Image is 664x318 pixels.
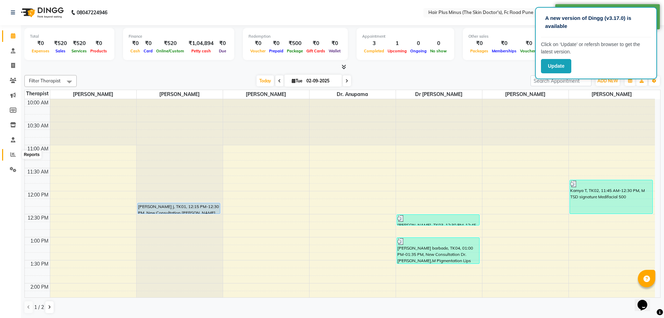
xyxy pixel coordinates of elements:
span: Card [142,49,154,53]
div: Redemption [249,34,342,39]
span: Upcoming [386,49,409,53]
button: Update [541,59,571,73]
span: Vouchers [518,49,539,53]
p: Click on ‘Update’ or refersh browser to get the latest version. [541,41,651,56]
div: 11:30 AM [26,168,50,176]
span: Dr [PERSON_NAME] [396,90,482,99]
input: 2025-09-02 [304,76,339,86]
div: ₹0 [468,39,490,47]
div: [PERSON_NAME] j, TK01, 12:15 PM-12:30 PM, New Consultation [PERSON_NAME] [138,203,220,214]
span: Memberships [490,49,518,53]
div: 0 [428,39,449,47]
div: Total [30,34,109,39]
b: 08047224946 [77,3,107,22]
span: Tue [290,78,304,83]
p: A new version of Dingg (v3.17.0) is available [545,14,647,30]
div: 10:00 AM [26,99,50,106]
span: Voucher [249,49,267,53]
div: 0 [409,39,428,47]
div: 10:30 AM [26,122,50,130]
span: Filter Therapist [29,78,61,83]
div: ₹0 [30,39,51,47]
div: 3 [362,39,386,47]
div: ₹0 [327,39,342,47]
div: Finance [129,34,229,39]
div: 12:30 PM [26,214,50,222]
div: Other sales [468,34,581,39]
input: Search Appointment [531,75,592,86]
div: Appointment [362,34,449,39]
iframe: chat widget [635,290,657,311]
div: 11:00 AM [26,145,50,153]
span: Completed [362,49,386,53]
div: 12:00 PM [26,191,50,199]
span: Ongoing [409,49,428,53]
span: Petty cash [190,49,213,53]
span: Sales [54,49,67,53]
img: logo [18,3,66,22]
span: Cash [129,49,142,53]
div: 2:00 PM [29,283,50,291]
span: [PERSON_NAME] [223,90,309,99]
div: ₹0 [518,39,539,47]
div: 1 [386,39,409,47]
div: Reports [22,150,41,159]
span: Wallet [327,49,342,53]
div: ₹0 [267,39,285,47]
div: ₹500 [285,39,305,47]
span: Expenses [30,49,51,53]
span: Package [285,49,305,53]
span: Online/Custom [154,49,186,53]
span: Prepaid [267,49,285,53]
div: 1:00 PM [29,237,50,245]
div: [PERSON_NAME], TK03, 12:30 PM-12:45 PM, New Consultation Dr. [PERSON_NAME] [397,215,480,225]
div: Therapist [25,90,50,97]
span: 1 / 2 [34,304,44,311]
span: [PERSON_NAME] [137,90,223,99]
span: Packages [468,49,490,53]
div: ₹0 [490,39,518,47]
span: Gift Cards [305,49,327,53]
button: ADD NEW [596,76,620,86]
span: No show [428,49,449,53]
div: ₹0 [89,39,109,47]
div: [PERSON_NAME] barbade, TK04, 01:00 PM-01:35 PM, New Consultation Dr. [PERSON_NAME],M Pigmentation... [397,238,480,264]
div: ₹0 [129,39,142,47]
div: ₹520 [70,39,89,47]
div: 1:30 PM [29,260,50,268]
span: Services [70,49,89,53]
span: [PERSON_NAME] [482,90,568,99]
div: ₹520 [154,39,186,47]
div: ₹520 [51,39,70,47]
div: ₹0 [216,39,229,47]
span: [PERSON_NAME] [569,90,655,99]
span: Today [257,75,274,86]
span: Due [217,49,228,53]
span: Dr. Anupama [310,90,396,99]
span: [PERSON_NAME] [50,90,136,99]
div: ₹0 [305,39,327,47]
div: ₹0 [249,39,267,47]
div: Kamya T, TK02, 11:45 AM-12:30 PM, M TSD signature Medifacial 500 [570,180,652,214]
span: ADD NEW [597,78,618,83]
span: Products [89,49,109,53]
div: ₹1,04,894 [186,39,216,47]
div: ₹0 [142,39,154,47]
